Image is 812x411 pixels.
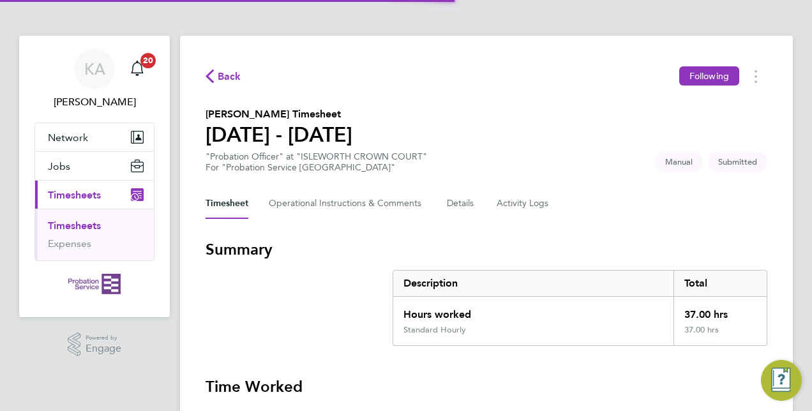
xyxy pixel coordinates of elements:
[68,274,120,294] img: probationservice-logo-retina.png
[689,70,729,82] span: Following
[269,188,426,219] button: Operational Instructions & Comments
[34,49,154,110] a: KA[PERSON_NAME]
[140,53,156,68] span: 20
[34,274,154,294] a: Go to home page
[393,270,767,346] div: Summary
[206,107,352,122] h2: [PERSON_NAME] Timesheet
[68,333,122,357] a: Powered byEngage
[86,343,121,354] span: Engage
[124,49,150,89] a: 20
[393,271,673,296] div: Description
[744,66,767,86] button: Timesheets Menu
[497,188,550,219] button: Activity Logs
[48,237,91,250] a: Expenses
[206,122,352,147] h1: [DATE] - [DATE]
[403,325,466,335] div: Standard Hourly
[206,151,427,173] div: "Probation Officer" at "ISLEWORTH CROWN COURT"
[206,68,241,84] button: Back
[19,36,170,317] nav: Main navigation
[35,123,154,151] button: Network
[673,271,767,296] div: Total
[35,181,154,209] button: Timesheets
[447,188,476,219] button: Details
[48,220,101,232] a: Timesheets
[48,131,88,144] span: Network
[761,360,802,401] button: Engage Resource Center
[708,151,767,172] span: This timesheet is Submitted.
[84,61,105,77] span: KA
[48,160,70,172] span: Jobs
[35,209,154,260] div: Timesheets
[393,297,673,325] div: Hours worked
[48,189,101,201] span: Timesheets
[673,297,767,325] div: 37.00 hrs
[206,377,767,397] h3: Time Worked
[206,188,248,219] button: Timesheet
[34,94,154,110] span: Karen Anderson
[679,66,739,86] button: Following
[218,69,241,84] span: Back
[206,239,767,260] h3: Summary
[206,162,427,173] div: For "Probation Service [GEOGRAPHIC_DATA]"
[655,151,703,172] span: This timesheet was manually created.
[673,325,767,345] div: 37.00 hrs
[86,333,121,343] span: Powered by
[35,152,154,180] button: Jobs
